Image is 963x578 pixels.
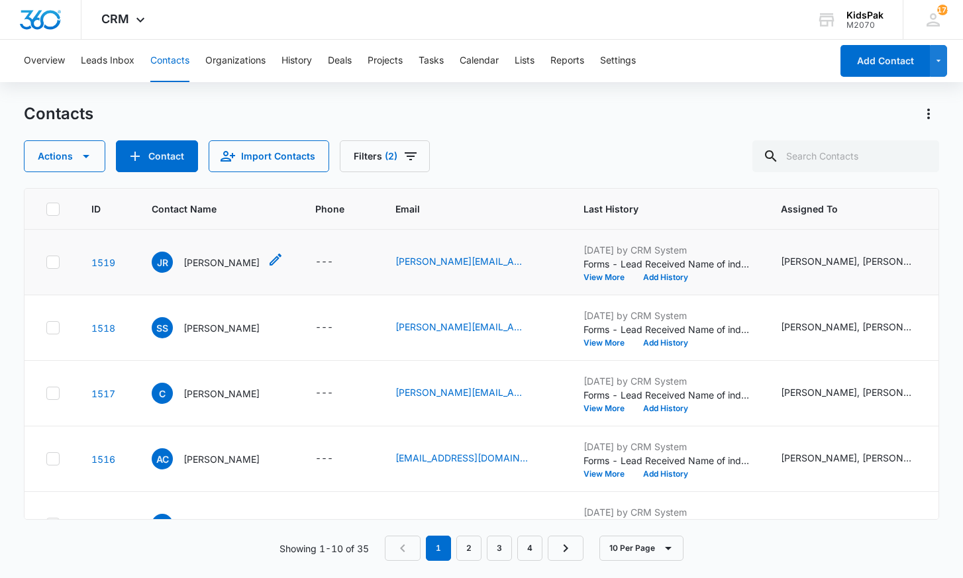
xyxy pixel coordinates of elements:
button: History [281,40,312,82]
div: Phone - - Select to Edit Field [315,451,357,467]
a: Page 3 [487,536,512,561]
button: Filters [340,140,430,172]
div: Phone - - Select to Edit Field [315,254,357,270]
a: [PERSON_NAME][EMAIL_ADDRESS][PERSON_NAME][DOMAIN_NAME] [395,385,528,399]
button: Add History [634,405,697,412]
button: Leads Inbox [81,40,134,82]
div: Phone - - Select to Edit Field [315,385,357,401]
button: Calendar [460,40,499,82]
a: [PERSON_NAME][EMAIL_ADDRESS][DOMAIN_NAME] [395,320,528,334]
div: Assigned To - Pat Johnson, Stan Seago - Select to Edit Field [781,254,937,270]
span: C [152,383,173,404]
div: Assigned To - Pat Johnson, Stan Seago - Select to Edit Field [781,516,937,532]
button: Projects [368,40,403,82]
p: [PERSON_NAME] [183,387,260,401]
div: Assigned To - Pat Johnson, Stan Seago - Select to Edit Field [781,320,937,336]
p: [DATE] by CRM System [583,243,749,257]
button: Settings [600,40,636,82]
a: Page 4 [517,536,542,561]
button: Import Contacts [209,140,329,172]
span: Email [395,202,532,216]
div: Assigned To - Pat Johnson, Stan Seago - Select to Edit Field [781,385,937,401]
button: View More [583,339,634,347]
div: Contact Name - Carlie - Select to Edit Field [152,383,283,404]
p: Forms - Lead Received Name of individual submitting this request: [PERSON_NAME] Email: [PERSON_NA... [583,388,749,402]
div: [PERSON_NAME], [PERSON_NAME] [781,516,913,530]
div: [PERSON_NAME], [PERSON_NAME] [781,254,913,268]
a: [PERSON_NAME][EMAIL_ADDRESS][PERSON_NAME][DOMAIN_NAME] [395,254,528,268]
span: Contact Name [152,202,264,216]
button: Actions [918,103,939,124]
a: Next Page [548,536,583,561]
div: --- [315,385,333,401]
button: View More [583,273,634,281]
p: [PERSON_NAME] [183,321,260,335]
p: Forms - Lead Received Name of individual submitting this request: [PERSON_NAME] Email: [PERSON_NA... [583,322,749,336]
span: 175 [937,5,948,15]
div: Email - Michelle.taaffe@tsd.org - Select to Edit Field [395,516,552,532]
div: --- [315,254,333,270]
span: MT [152,514,173,535]
div: --- [315,320,333,336]
nav: Pagination [385,536,583,561]
a: Navigate to contact details page for Carlie [91,388,115,399]
em: 1 [426,536,451,561]
div: Assigned To - Pat Johnson, Stan Seago - Select to Edit Field [781,451,937,467]
div: [PERSON_NAME], [PERSON_NAME] [781,451,913,465]
a: Page 2 [456,536,481,561]
p: [PERSON_NAME] [183,452,260,466]
div: notifications count [937,5,948,15]
div: Email - jody.roberts@tsd.org - Select to Edit Field [395,254,552,270]
p: [PERSON_NAME] [183,518,260,532]
a: Navigate to contact details page for Jody Roberts [91,257,115,268]
div: Contact Name - April Cameron - Select to Edit Field [152,448,283,469]
p: [DATE] by CRM System [583,309,749,322]
button: Add History [634,273,697,281]
span: Assigned To [781,202,918,216]
div: Email - april.cameron@tsd.org - Select to Edit Field [395,451,552,467]
a: Navigate to contact details page for Michelle Taaffe [91,519,115,530]
p: Showing 1-10 of 35 [279,542,369,555]
span: Last History [583,202,730,216]
p: [DATE] by CRM System [583,505,749,519]
div: Email - carlie.jessop@tsd.org - Select to Edit Field [395,385,552,401]
span: JR [152,252,173,273]
div: account name [846,10,884,21]
span: SS [152,317,173,338]
button: Lists [515,40,534,82]
button: View More [583,470,634,478]
button: Add History [634,339,697,347]
div: account id [846,21,884,30]
a: Navigate to contact details page for April Cameron [91,454,115,465]
button: Tasks [419,40,444,82]
button: Overview [24,40,65,82]
span: CRM [101,12,129,26]
span: Phone [315,202,344,216]
button: Reports [550,40,584,82]
div: Contact Name - Stan Seago - Select to Edit Field [152,317,283,338]
button: Actions [24,140,105,172]
div: [PERSON_NAME], [PERSON_NAME] [781,385,913,399]
button: Add Contact [116,140,198,172]
p: Forms - Lead Received Name of individual submitting this request: [PERSON_NAME] Email: [EMAIL_ADD... [583,454,749,467]
span: (2) [385,152,397,161]
button: Add Contact [840,45,930,77]
button: View More [583,405,634,412]
p: [DATE] by CRM System [583,440,749,454]
div: Phone - - Select to Edit Field [315,516,357,532]
span: AC [152,448,173,469]
div: Email - stan@kidspak.org - Select to Edit Field [395,320,552,336]
button: Add History [634,470,697,478]
div: --- [315,516,333,532]
p: [DATE] by CRM System [583,374,749,388]
p: [PERSON_NAME] [183,256,260,269]
a: [EMAIL_ADDRESS][DOMAIN_NAME] [395,451,528,465]
div: Contact Name - Jody Roberts - Select to Edit Field [152,252,283,273]
div: --- [315,451,333,467]
button: 10 Per Page [599,536,684,561]
a: [PERSON_NAME][EMAIL_ADDRESS][PERSON_NAME][DOMAIN_NAME] [395,516,528,530]
h1: Contacts [24,104,93,124]
div: [PERSON_NAME], [PERSON_NAME] [781,320,913,334]
span: ID [91,202,101,216]
p: Forms - Lead Received Name of individual submitting this request: [PERSON_NAME] Email: [PERSON_NA... [583,257,749,271]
